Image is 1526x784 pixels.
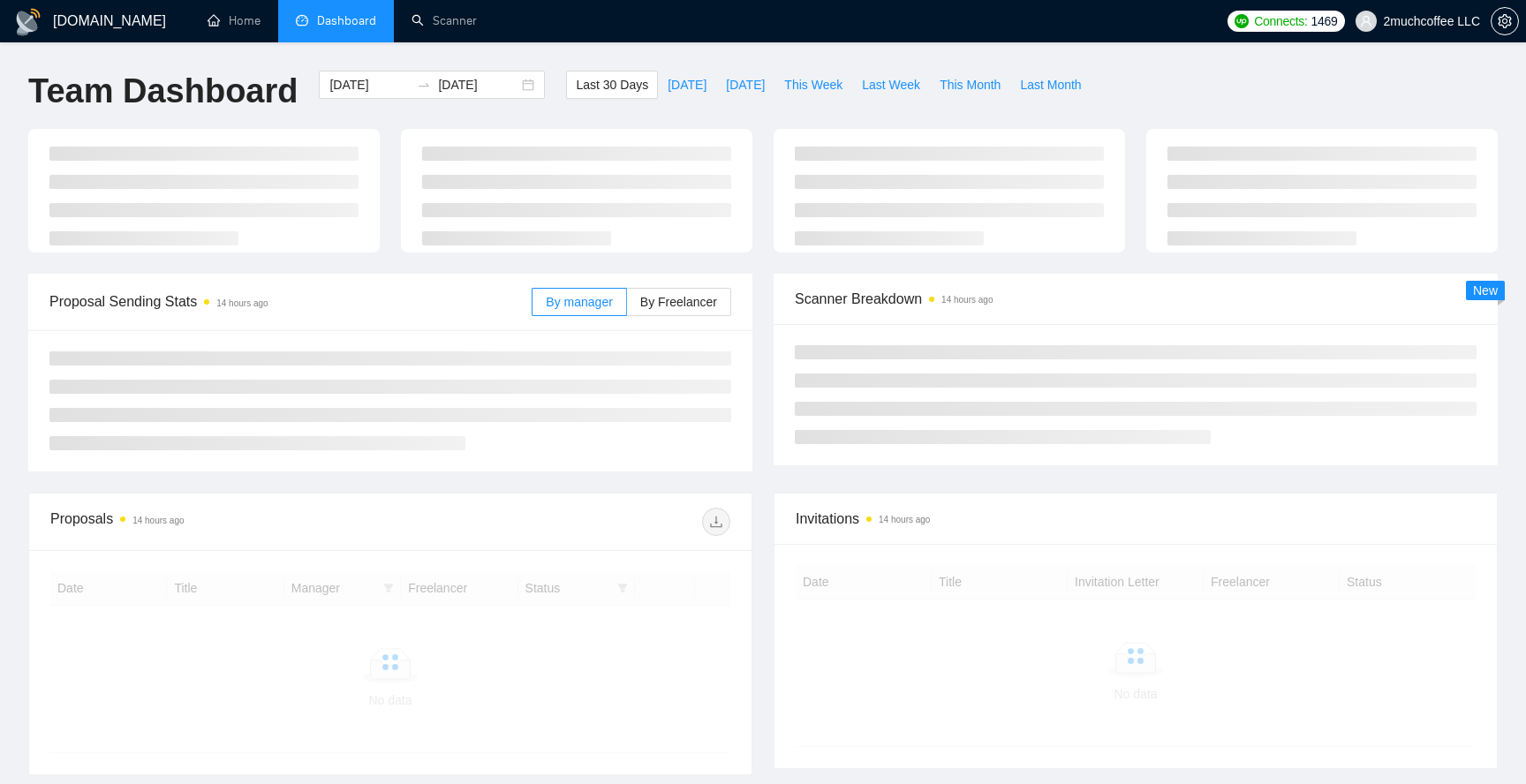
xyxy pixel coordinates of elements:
a: searchScanner [412,13,477,28]
h1: Team Dashboard [28,71,298,112]
span: This Month [940,75,1001,94]
span: user [1360,15,1372,27]
input: Start date [329,75,410,94]
input: End date [438,75,518,94]
button: Last Week [852,71,930,99]
img: upwork-logo.png [1235,14,1249,28]
span: Last 30 Days [576,75,648,94]
time: 14 hours ago [216,298,268,308]
span: Last Month [1020,75,1081,94]
button: Last 30 Days [566,71,658,99]
button: This Month [930,71,1010,99]
time: 14 hours ago [132,516,184,525]
button: setting [1491,7,1519,35]
span: Connects: [1254,11,1307,31]
span: dashboard [296,14,308,26]
time: 14 hours ago [941,295,993,305]
span: Last Week [862,75,920,94]
button: Last Month [1010,71,1091,99]
a: setting [1491,14,1519,28]
span: to [417,78,431,92]
time: 14 hours ago [879,515,930,524]
span: Invitations [796,508,1476,530]
button: This Week [774,71,852,99]
span: Scanner Breakdown [795,288,1477,310]
span: Dashboard [317,13,376,28]
span: setting [1492,14,1518,28]
span: By manager [546,295,612,309]
button: [DATE] [716,71,774,99]
span: 1469 [1311,11,1338,31]
img: logo [14,8,42,36]
span: swap-right [417,78,431,92]
span: Proposal Sending Stats [49,290,532,313]
span: By Freelancer [640,295,717,309]
span: [DATE] [668,75,706,94]
div: Proposals [50,508,390,536]
span: [DATE] [726,75,765,94]
span: New [1473,283,1498,298]
a: homeHome [208,13,261,28]
span: This Week [784,75,842,94]
button: [DATE] [658,71,716,99]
